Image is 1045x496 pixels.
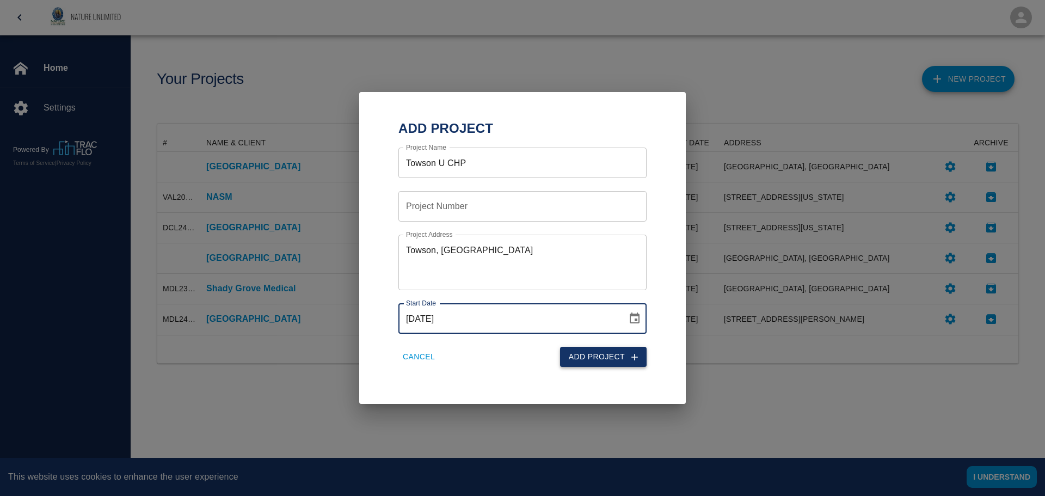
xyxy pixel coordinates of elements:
[560,347,647,367] button: Add Project
[991,444,1045,496] iframe: Chat Widget
[406,244,639,281] textarea: Towson, [GEOGRAPHIC_DATA]
[624,308,646,329] button: Choose date, selected date is Sep 19, 2025
[385,118,660,139] h2: Add Project
[406,143,446,152] label: Project Name
[398,303,619,334] input: mm/dd/yyyy
[406,298,436,308] label: Start Date
[406,230,453,239] label: Project Address
[398,347,439,367] button: Cancel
